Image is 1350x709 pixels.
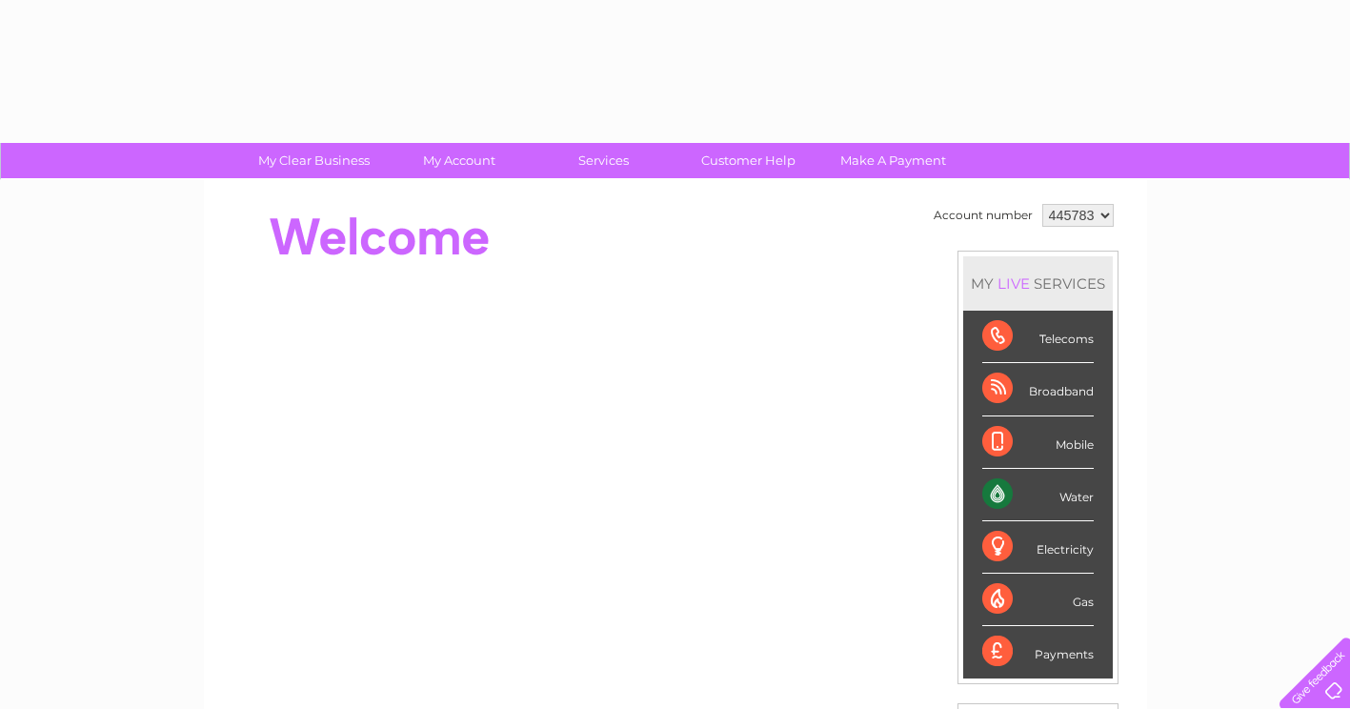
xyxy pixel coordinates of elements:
div: Water [982,469,1094,521]
div: Electricity [982,521,1094,574]
a: My Clear Business [235,143,393,178]
div: Mobile [982,416,1094,469]
a: Customer Help [670,143,827,178]
div: Payments [982,626,1094,678]
div: Telecoms [982,311,1094,363]
div: Gas [982,574,1094,626]
a: Make A Payment [815,143,972,178]
div: Broadband [982,363,1094,415]
div: MY SERVICES [963,256,1113,311]
td: Account number [929,199,1038,232]
a: My Account [380,143,537,178]
a: Services [525,143,682,178]
div: LIVE [994,274,1034,293]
